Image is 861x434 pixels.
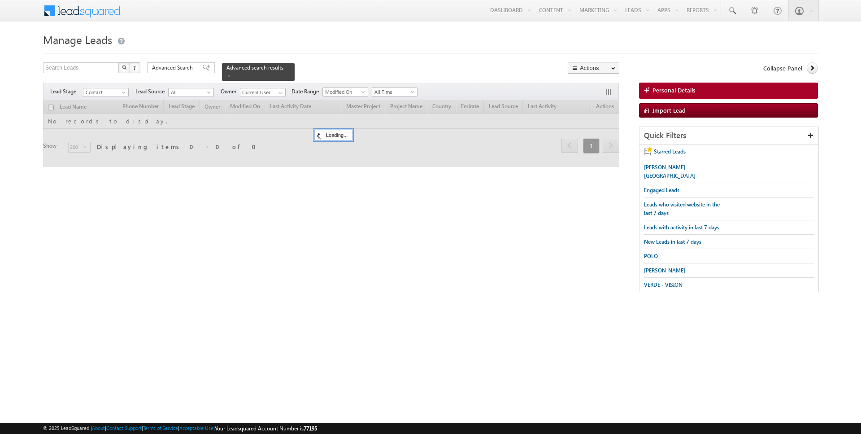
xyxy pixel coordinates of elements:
[639,127,818,145] div: Quick Filters
[122,65,126,70] img: Search
[169,88,211,96] span: All
[644,187,679,193] span: Engaged Leads
[43,32,112,47] span: Manage Leads
[644,224,719,231] span: Leads with activity in last 7 days
[644,201,720,216] span: Leads who visited website in the last 7 days
[50,88,83,96] span: Lead Stage
[83,88,129,97] a: Contact
[226,64,283,71] span: Advanced search results
[323,88,365,96] span: Modified On
[644,267,685,274] span: [PERSON_NAME]
[372,88,415,96] span: All Time
[106,425,142,431] a: Contact Support
[152,64,196,72] span: Advanced Search
[568,62,619,74] button: Actions
[83,88,126,96] span: Contact
[644,253,658,259] span: POLO
[644,281,683,288] span: VERDE - VISION
[240,88,286,97] input: Type to Search
[215,425,317,432] span: Your Leadsquared Account Number is
[644,164,696,179] span: [PERSON_NAME][GEOGRAPHIC_DATA]
[291,88,322,96] span: Date Range
[763,64,802,72] span: Collapse Panel
[652,106,686,114] span: Import Lead
[143,425,178,431] a: Terms of Service
[372,88,417,96] a: All Time
[221,88,240,96] span: Owner
[130,62,140,73] button: ?
[322,88,368,96] a: Modified On
[654,148,686,155] span: Starred Leads
[179,425,213,431] a: Acceptable Use
[168,88,214,97] a: All
[43,424,317,433] span: © 2025 LeadSquared | | | | |
[639,83,818,99] a: Personal Details
[652,86,696,94] span: Personal Details
[304,425,317,432] span: 77195
[92,425,105,431] a: About
[274,88,285,97] a: Show All Items
[644,238,701,245] span: New Leads in last 7 days
[133,64,137,71] span: ?
[314,130,352,140] div: Loading...
[135,88,168,96] span: Lead Source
